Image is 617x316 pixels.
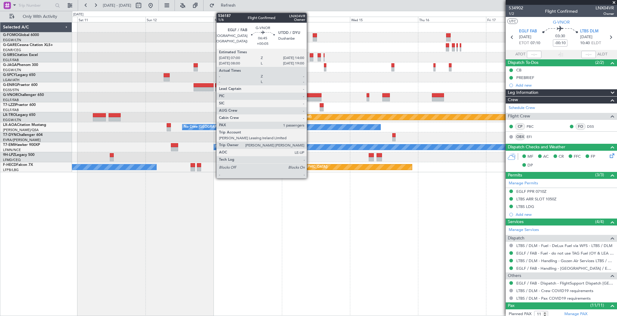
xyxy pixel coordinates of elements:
[3,48,21,52] a: EGNR/CEG
[595,172,604,178] span: (3/3)
[509,11,523,16] span: 1/2
[516,258,614,263] a: LTBS / DLM - Handling - Gozen Air Services LTBS / DLM
[3,73,16,77] span: G-SPCY
[3,128,39,132] a: [PERSON_NAME]/QSA
[516,189,547,194] div: EGLF PPR 0710Z
[3,88,19,92] a: EGSS/STN
[516,243,612,248] a: LTBS / DLM - Fuel - DeLux Fuel via WFS - LTBS / DLM
[516,281,614,286] a: EGLF / FAB - Dispatch - FlightSupport Dispatch [GEOGRAPHIC_DATA]
[3,163,33,167] a: F-HECDFalcon 7X
[3,143,40,147] a: T7-EMIHawker 900XP
[18,1,53,10] input: Trip Number
[207,1,243,10] button: Refresh
[545,8,578,15] div: Flight Confirmed
[215,143,229,152] div: No Crew
[3,58,19,62] a: EGLF/FAB
[3,158,21,162] a: LFMD/CEQ
[508,59,538,66] span: Dispatch To-Dos
[509,227,539,233] a: Manage Services
[590,302,604,308] span: (11/11)
[596,5,614,11] span: LNX04VR
[3,83,17,87] span: G-ENRG
[3,63,17,67] span: G-JAGA
[516,251,614,256] a: EGLF / FAB - Fuel - do not use TAG Fuel (OY & LEA only) EGLF / FAB
[515,133,525,140] div: OBX
[3,133,17,137] span: T7-DYN
[3,78,19,82] a: LGAV/ATH
[527,134,540,140] a: EFI
[527,154,533,160] span: MF
[576,123,586,130] div: FO
[3,73,35,77] a: G-SPCYLegacy 650
[3,153,34,157] a: 9H-LPZLegacy 500
[507,18,518,24] button: UTC
[515,51,525,58] span: ATOT
[516,83,614,88] div: Add new
[516,196,557,202] div: LTBS ARR SLOT 1050Z
[591,154,595,160] span: FP
[508,302,514,309] span: Pax
[595,59,604,66] span: (2/2)
[527,124,540,129] a: PBC
[3,123,46,127] a: LX-AOACitation Mustang
[3,38,21,42] a: EGGW/LTN
[527,163,533,169] span: DP
[3,43,17,47] span: G-GARE
[543,154,549,160] span: AC
[509,5,523,11] span: 534902
[73,12,83,17] div: [DATE]
[3,53,38,57] a: G-SIRSCitation Excel
[418,17,486,22] div: Thu 16
[3,33,39,37] a: G-FOMOGlobal 6000
[516,75,534,80] div: PREBRIEF
[597,51,607,58] span: ALDT
[3,33,18,37] span: G-FOMO
[516,296,591,301] a: LTBS / DLM - Pax COVID19 requirements
[596,11,614,16] span: Owner
[3,123,17,127] span: LX-AOA
[103,3,131,8] span: [DATE] - [DATE]
[3,118,21,122] a: EGGW/LTN
[508,113,530,120] span: Flight Crew
[3,93,44,97] a: G-VNORChallenger 650
[574,154,581,160] span: FFC
[516,204,534,209] div: LTBS LDG
[509,180,538,186] a: Manage Permits
[3,93,18,97] span: G-VNOR
[559,154,564,160] span: CR
[216,3,241,8] span: Refresh
[7,12,66,21] button: Only With Activity
[509,105,535,111] a: Schedule Crew
[232,163,328,172] div: Planned Maint [GEOGRAPHIC_DATA] ([GEOGRAPHIC_DATA])
[508,272,521,279] span: Others
[519,40,529,46] span: ETOT
[145,17,214,22] div: Sun 12
[77,17,145,22] div: Sat 11
[3,168,19,172] a: LFPB/LBG
[508,219,524,225] span: Services
[3,113,16,117] span: LX-TRO
[3,43,53,47] a: G-GARECessna Citation XLS+
[3,163,16,167] span: F-HECD
[184,123,271,132] div: No Crew [GEOGRAPHIC_DATA] ([GEOGRAPHIC_DATA])
[530,40,540,46] span: 07:10
[580,28,599,35] span: LTBS DLM
[16,15,64,19] span: Only With Activity
[3,143,15,147] span: T7-EMI
[553,19,570,25] span: G-VNOR
[508,97,518,104] span: Crew
[3,53,15,57] span: G-SIRS
[516,212,614,217] div: Add new
[515,123,525,130] div: CP
[266,113,312,122] div: Planned Maint Riga (Riga Intl)
[516,288,593,293] a: LTBS / DLM - Crew COVID19 requirements
[486,17,554,22] div: Fri 17
[3,153,15,157] span: 9H-LPZ
[516,67,521,73] div: CB
[508,144,565,151] span: Dispatch Checks and Weather
[580,34,593,40] span: [DATE]
[591,40,601,46] span: ELDT
[3,133,43,137] a: T7-DYNChallenger 604
[3,108,19,112] a: EGLF/FAB
[555,33,565,39] span: 03:30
